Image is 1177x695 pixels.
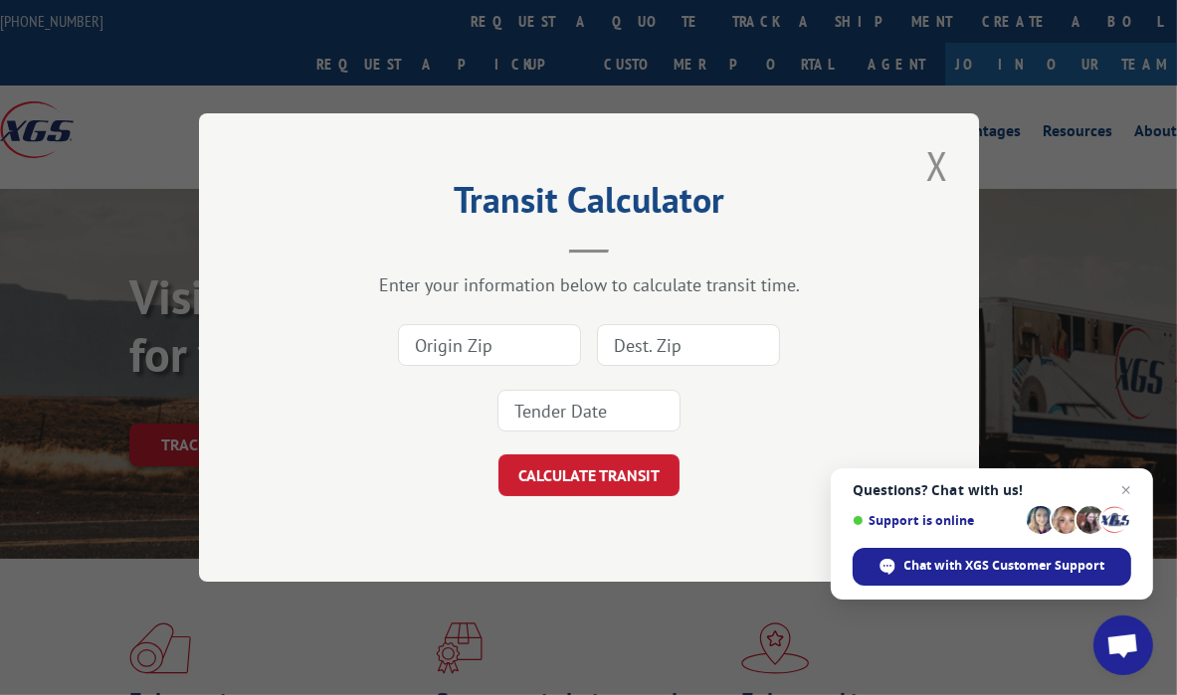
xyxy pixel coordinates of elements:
a: Open chat [1093,615,1153,675]
input: Tender Date [497,390,681,432]
div: Enter your information below to calculate transit time. [298,273,880,296]
input: Origin Zip [398,324,581,366]
button: CALCULATE TRANSIT [498,454,680,496]
span: Chat with XGS Customer Support [853,548,1131,586]
span: Chat with XGS Customer Support [904,557,1105,575]
span: Questions? Chat with us! [853,482,1131,498]
input: Dest. Zip [597,324,780,366]
span: Support is online [853,513,1020,528]
h2: Transit Calculator [298,186,880,224]
button: Close modal [920,138,954,193]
